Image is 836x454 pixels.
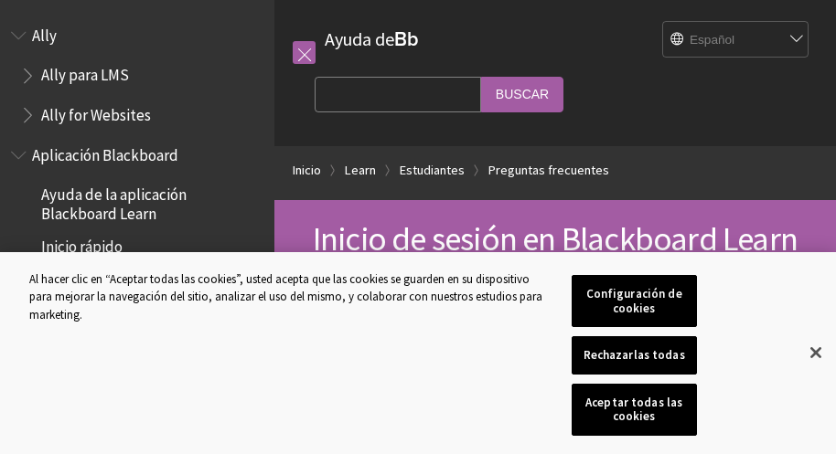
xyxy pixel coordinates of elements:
span: Ally para LMS [41,60,129,85]
a: Ayuda deBb [325,27,419,50]
strong: Bb [394,27,419,51]
div: Al hacer clic en “Aceptar todas las cookies”, usted acepta que las cookies se guarden en su dispo... [29,270,546,324]
a: Preguntas frecuentes [488,159,609,182]
span: Aplicación Blackboard [32,140,178,164]
nav: Book outline for Anthology Ally Help [11,20,263,131]
input: Buscar [481,77,563,112]
a: Estudiantes [400,159,465,182]
span: Ally [32,20,57,45]
span: Inicio rápido [41,232,123,257]
button: Configuración de cookies [572,275,697,327]
button: Rechazarlas todas [572,336,697,375]
button: Aceptar todas las cookies [572,384,697,436]
span: Inicio de sesión en Blackboard Learn [313,217,798,259]
span: Ally for Websites [41,100,151,124]
button: Cerrar [796,333,836,373]
a: Inicio [293,159,321,182]
span: Ayuda de la aplicación Blackboard Learn [41,180,262,223]
select: Site Language Selector [663,22,809,58]
a: Learn [345,159,376,182]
